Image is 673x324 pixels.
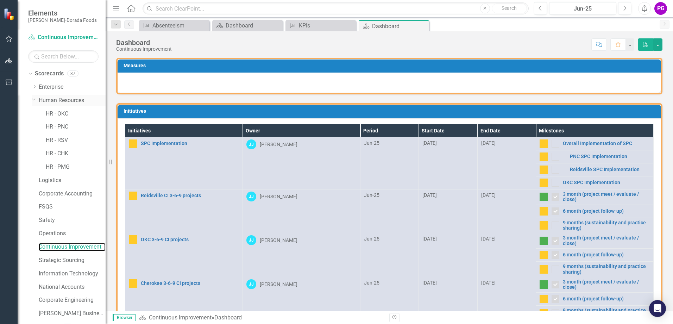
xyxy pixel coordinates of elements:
[563,279,650,290] a: 3 month (project meet / evaluate / close)
[422,192,437,198] span: [DATE]
[540,152,548,161] img: Caution
[563,235,650,246] a: 3 month (project meet / evaluate / close)
[141,21,208,30] a: Absenteeism
[563,296,650,301] a: 6 month (project follow-up)
[39,296,106,304] a: Corporate Engineering
[563,264,650,275] a: 9 months (sustainability and practice sharing)
[143,2,529,15] input: Search ClearPoint...
[214,21,281,30] a: Dashboard
[563,141,650,146] a: Overall Implementation of SPC
[226,21,281,30] div: Dashboard
[46,150,106,158] a: HR - CHK
[28,50,99,63] input: Search Below...
[246,192,256,201] div: JJ
[287,21,354,30] a: KPIs
[35,70,64,78] a: Scorecards
[152,21,208,30] div: Absenteeism
[246,235,256,245] div: JJ
[481,140,496,146] span: [DATE]
[67,71,78,77] div: 37
[129,235,137,244] img: Caution
[39,283,106,291] a: National Accounts
[39,203,106,211] a: FSQS
[540,221,548,230] img: Caution
[28,9,97,17] span: Elements
[552,5,614,13] div: Jun-25
[124,108,658,114] h3: Initiatives
[39,256,106,264] a: Strategic Sourcing
[246,279,256,289] div: JJ
[540,280,548,289] img: Above Target
[422,140,437,146] span: [DATE]
[141,141,239,146] a: SPC Implementation
[39,310,106,318] a: [PERSON_NAME] Business Unit
[563,180,650,185] a: OKC SPC Implementation
[46,110,106,118] a: HR - OKC
[139,314,384,322] div: »
[39,176,106,185] a: Logistics
[364,279,415,286] div: Jun-25
[422,236,437,242] span: [DATE]
[39,190,106,198] a: Corporate Accounting
[129,279,137,288] img: Caution
[299,21,354,30] div: KPIs
[540,265,548,274] img: Caution
[563,208,650,214] a: 6 month (project follow-up)
[563,308,650,319] a: 9 months (sustainability and practice sharing)
[246,139,256,149] div: JJ
[39,96,106,105] a: Human Resources
[649,300,666,317] div: Open Intercom Messenger
[39,216,106,224] a: Safety
[481,192,496,198] span: [DATE]
[116,46,172,52] div: Continuous Improvement
[481,236,496,242] span: [DATE]
[372,22,427,31] div: Dashboard
[364,235,415,242] div: Jun-25
[540,251,548,259] img: Caution
[214,314,242,321] div: Dashboard
[570,167,650,172] a: Reidsville SPC Implementation
[39,83,106,91] a: Enterprise
[149,314,212,321] a: Continuous Improvement
[481,280,496,286] span: [DATE]
[364,139,415,147] div: Jun-25
[563,252,650,257] a: 6 month (project follow-up)
[46,123,106,131] a: HR - PNC
[492,4,527,13] button: Search
[39,270,106,278] a: Information Technology
[129,139,137,148] img: Caution
[141,281,239,286] a: Cherokee 3-6-9 CI projects
[141,237,239,242] a: OKC 3-6-9 CI projects
[129,192,137,200] img: Caution
[654,2,667,15] button: PG
[570,154,650,159] a: PNC SPC Implementation
[260,237,297,244] div: [PERSON_NAME]
[39,243,106,251] a: Continuous Improvement
[540,237,548,245] img: Above Target
[141,193,239,198] a: Reidsville CI 3-6-9 projects
[116,39,172,46] div: Dashboard
[260,141,297,148] div: [PERSON_NAME]
[540,309,548,317] img: Caution
[364,192,415,199] div: Jun-25
[563,220,650,231] a: 9 months (sustainability and practice sharing)
[124,63,658,68] h3: Measures
[422,280,437,286] span: [DATE]
[540,179,548,187] img: Caution
[563,192,650,202] a: 3 month (project meet / evaluate / close)
[502,5,517,11] span: Search
[260,281,297,288] div: [PERSON_NAME]
[4,8,16,20] img: ClearPoint Strategy
[540,193,548,201] img: Above Target
[540,207,548,216] img: Caution
[540,295,548,303] img: Caution
[46,163,106,171] a: HR - PMG
[39,230,106,238] a: Operations
[113,314,136,321] span: Browser
[540,139,548,148] img: Caution
[260,193,297,200] div: [PERSON_NAME]
[549,2,616,15] button: Jun-25
[46,136,106,144] a: HR - RSV
[28,33,99,42] a: Continuous Improvement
